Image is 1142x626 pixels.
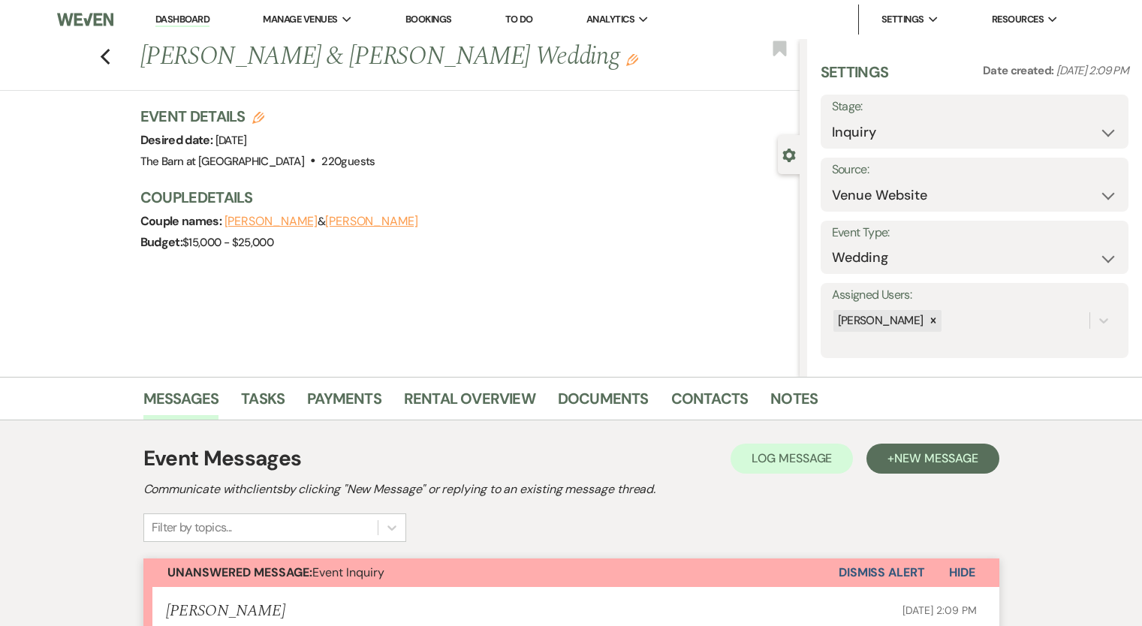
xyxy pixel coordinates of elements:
[671,387,749,420] a: Contacts
[558,387,649,420] a: Documents
[832,222,1117,244] label: Event Type:
[152,519,232,537] div: Filter by topics...
[832,96,1117,118] label: Stage:
[832,284,1117,306] label: Assigned Users:
[902,603,976,617] span: [DATE] 2:09 PM
[140,234,183,250] span: Budget:
[167,564,312,580] strong: Unanswered Message:
[949,564,975,580] span: Hide
[224,215,318,227] button: [PERSON_NAME]
[992,12,1044,27] span: Resources
[925,558,999,587] button: Hide
[321,154,375,169] span: 220 guests
[983,63,1056,78] span: Date created:
[832,159,1117,181] label: Source:
[770,387,818,420] a: Notes
[140,213,224,229] span: Couple names:
[881,12,924,27] span: Settings
[241,387,285,420] a: Tasks
[833,310,926,332] div: [PERSON_NAME]
[404,387,535,420] a: Rental Overview
[182,235,273,250] span: $15,000 - $25,000
[140,154,304,169] span: The Barn at [GEOGRAPHIC_DATA]
[405,13,452,26] a: Bookings
[224,214,418,229] span: &
[215,133,247,148] span: [DATE]
[263,12,337,27] span: Manage Venues
[866,444,999,474] button: +New Message
[140,132,215,148] span: Desired date:
[155,13,209,27] a: Dashboard
[626,53,638,66] button: Edit
[752,450,832,466] span: Log Message
[140,39,662,75] h1: [PERSON_NAME] & [PERSON_NAME] Wedding
[166,602,285,621] h5: [PERSON_NAME]
[782,147,796,161] button: Close lead details
[586,12,634,27] span: Analytics
[307,387,381,420] a: Payments
[821,62,889,95] h3: Settings
[143,480,999,498] h2: Communicate with clients by clicking "New Message" or replying to an existing message thread.
[57,4,113,35] img: Weven Logo
[839,558,925,587] button: Dismiss Alert
[143,387,219,420] a: Messages
[505,13,533,26] a: To Do
[167,564,384,580] span: Event Inquiry
[143,558,839,587] button: Unanswered Message:Event Inquiry
[325,215,418,227] button: [PERSON_NAME]
[1056,63,1128,78] span: [DATE] 2:09 PM
[140,106,375,127] h3: Event Details
[140,187,785,208] h3: Couple Details
[731,444,853,474] button: Log Message
[894,450,978,466] span: New Message
[143,443,302,474] h1: Event Messages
